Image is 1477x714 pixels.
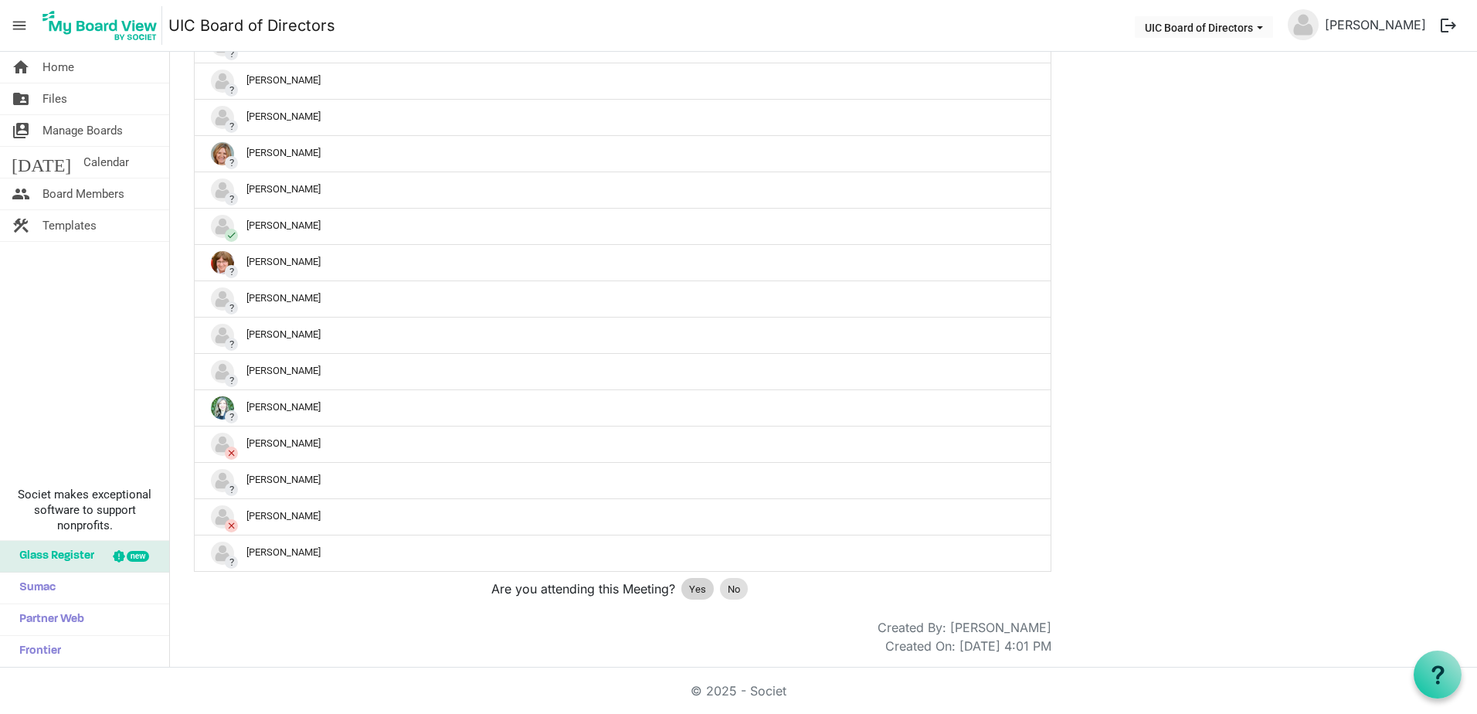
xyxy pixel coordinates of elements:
[225,265,238,278] span: ?
[195,244,1051,280] td: ?Debra Coombes is template cell column header
[225,447,238,460] span: close
[211,360,234,383] img: no-profile-picture.svg
[195,208,1051,244] td: checkDavin Legendre is template cell column header
[225,519,238,532] span: close
[42,115,123,146] span: Manage Boards
[38,6,168,45] a: My Board View Logo
[195,389,1051,426] td: ?Kelsi Baine is template cell column header
[195,99,1051,135] td: ?Beth Shelton is template cell column header
[211,433,234,456] img: no-profile-picture.svg
[12,83,30,114] span: folder_shared
[885,637,1051,655] div: Created On: [DATE] 4:01 PM
[195,462,1051,498] td: ?Magda Klimczak is template cell column header
[127,551,149,562] div: new
[211,70,1034,93] div: [PERSON_NAME]
[12,636,61,667] span: Frontier
[211,360,1034,383] div: [PERSON_NAME]
[12,604,84,635] span: Partner Web
[42,178,124,209] span: Board Members
[195,135,1051,172] td: ?Charlene Friedrich is template cell column header
[12,147,71,178] span: [DATE]
[12,210,30,241] span: construction
[42,52,74,83] span: Home
[211,251,1034,274] div: [PERSON_NAME]
[211,215,1034,238] div: [PERSON_NAME]
[225,47,238,60] span: ?
[225,483,238,496] span: ?
[211,396,234,420] img: 3Xua1neTP897QlmkaH5bJrFlWXoeFUE4FQl4_FwYZdPUBq3x8O5FQlx2FIiUihWaKf_qMXxoT77U_yLCwlnt1g_thumb.png
[1135,16,1273,38] button: UIC Board of Directors dropdownbutton
[728,582,740,597] span: No
[195,172,1051,208] td: ?Darcy Nyman is template cell column header
[195,498,1051,535] td: closeNatalie Maga is template cell column header
[225,338,238,351] span: ?
[195,280,1051,317] td: ?Delia Harsan is template cell column header
[225,374,238,387] span: ?
[211,178,234,202] img: no-profile-picture.svg
[211,433,1034,456] div: [PERSON_NAME]
[211,287,1034,311] div: [PERSON_NAME]
[195,63,1051,99] td: ?Andrea Dawe is template cell column header
[225,229,238,242] span: check
[5,11,34,40] span: menu
[225,556,238,569] span: ?
[681,578,714,600] div: Yes
[689,582,706,597] span: Yes
[211,215,234,238] img: no-profile-picture.svg
[38,6,162,45] img: My Board View Logo
[211,469,1034,492] div: [PERSON_NAME]
[211,106,234,129] img: no-profile-picture.svg
[12,573,56,603] span: Sumac
[12,52,30,83] span: home
[720,578,748,600] div: No
[211,542,234,565] img: no-profile-picture.svg
[1319,9,1432,40] a: [PERSON_NAME]
[211,505,1034,529] div: [PERSON_NAME]
[1288,9,1319,40] img: no-profile-picture.svg
[225,156,238,169] span: ?
[211,70,234,93] img: no-profile-picture.svg
[211,324,1034,347] div: [PERSON_NAME]
[211,542,1034,565] div: [PERSON_NAME]
[12,115,30,146] span: switch_account
[83,147,129,178] span: Calendar
[225,301,238,314] span: ?
[42,210,97,241] span: Templates
[12,178,30,209] span: people
[225,192,238,206] span: ?
[168,10,335,41] a: UIC Board of Directors
[195,317,1051,353] td: ?Jason Cox is template cell column header
[491,580,675,598] span: Are you attending this Meeting?
[878,618,1051,637] div: Created By: [PERSON_NAME]
[211,324,234,347] img: no-profile-picture.svg
[225,83,238,97] span: ?
[211,396,1034,420] div: [PERSON_NAME]
[195,353,1051,389] td: ?Katharine Lavoie is template cell column header
[691,683,786,699] a: © 2025 - Societ
[225,410,238,423] span: ?
[7,487,162,533] span: Societ makes exceptional software to support nonprofits.
[211,505,234,529] img: no-profile-picture.svg
[211,469,234,492] img: no-profile-picture.svg
[211,178,1034,202] div: [PERSON_NAME]
[12,541,94,572] span: Glass Register
[211,142,234,165] img: bJmOBY8GoEX95MHeVw17GT-jmXeTUajE5ZouoYGau21kZXvcDgcBywPjfa-JrfTPoozXjpE1ieOXQs1yrz7lWg_thumb.png
[195,426,1051,462] td: closeLeanne Terry is template cell column header
[211,251,234,274] img: p1qftgJycbxVGWKdiipI92IDckT9OK1SxqsfvihSW5wp1VtE0pSp-aBp14966FYjFm57Aj5tLvscSLmB73PjNg_thumb.png
[211,142,1034,165] div: [PERSON_NAME]
[211,106,1034,129] div: [PERSON_NAME]
[42,83,67,114] span: Files
[1432,9,1465,42] button: logout
[225,120,238,133] span: ?
[195,535,1051,571] td: ?Shelley Siemens is template cell column header
[211,287,234,311] img: no-profile-picture.svg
